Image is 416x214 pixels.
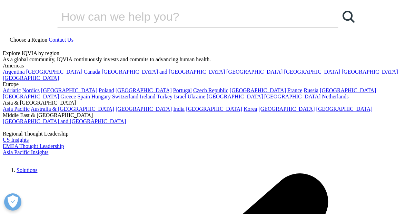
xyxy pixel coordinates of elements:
a: [GEOGRAPHIC_DATA] [320,87,376,93]
a: [GEOGRAPHIC_DATA] [264,94,320,99]
a: India [173,106,185,112]
a: [GEOGRAPHIC_DATA] and [GEOGRAPHIC_DATA] [3,118,126,124]
a: Czech Republic [193,87,228,93]
a: [GEOGRAPHIC_DATA] [3,94,59,99]
a: [GEOGRAPHIC_DATA] [230,87,286,93]
span: Choose a Region [10,37,47,43]
a: [GEOGRAPHIC_DATA] [226,69,283,75]
a: Asia Pacific [3,106,30,112]
a: Spain [77,94,90,99]
a: Greece [60,94,76,99]
a: Ireland [140,94,155,99]
a: Korea [244,106,257,112]
a: US Insights [3,137,29,143]
a: [GEOGRAPHIC_DATA] [116,106,172,112]
button: 優先設定センターを開く [4,193,21,211]
a: Canada [84,69,100,75]
a: EMEA Thought Leadership [3,143,64,149]
a: [GEOGRAPHIC_DATA] [284,69,340,75]
a: Solutions [17,167,37,173]
div: Middle East & [GEOGRAPHIC_DATA] [3,112,413,118]
a: [GEOGRAPHIC_DATA] [26,69,82,75]
a: Israel [174,94,186,99]
a: Nordics [22,87,40,93]
a: Adriatic [3,87,21,93]
div: Asia & [GEOGRAPHIC_DATA] [3,100,413,106]
div: Europe [3,81,413,87]
a: Argentina [3,69,25,75]
a: Australia & [GEOGRAPHIC_DATA] [31,106,114,112]
a: France [287,87,303,93]
div: Explore IQVIA by region [3,50,413,56]
a: Turkey [157,94,172,99]
a: [GEOGRAPHIC_DATA] [41,87,97,93]
a: [GEOGRAPHIC_DATA] [186,106,242,112]
div: Americas [3,63,413,69]
a: Contact Us [49,37,73,43]
a: Russia [304,87,319,93]
a: Poland [99,87,114,93]
a: Hungary [91,94,111,99]
a: [GEOGRAPHIC_DATA] [316,106,373,112]
div: Regional Thought Leadership [3,131,413,137]
a: [GEOGRAPHIC_DATA] [207,94,263,99]
a: [GEOGRAPHIC_DATA] and [GEOGRAPHIC_DATA] [102,69,225,75]
a: Search [338,6,359,27]
input: Search [57,6,319,27]
a: [GEOGRAPHIC_DATA] [3,75,59,81]
a: Portugal [173,87,192,93]
a: Switzerland [112,94,138,99]
a: [GEOGRAPHIC_DATA] [342,69,398,75]
a: [GEOGRAPHIC_DATA] [258,106,315,112]
a: [GEOGRAPHIC_DATA] [116,87,172,93]
a: Netherlands [322,94,348,99]
svg: Search [343,11,355,23]
a: Ukraine [188,94,206,99]
div: As a global community, IQVIA continuously invests and commits to advancing human health. [3,56,413,63]
a: Asia Pacific Insights [3,149,48,155]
